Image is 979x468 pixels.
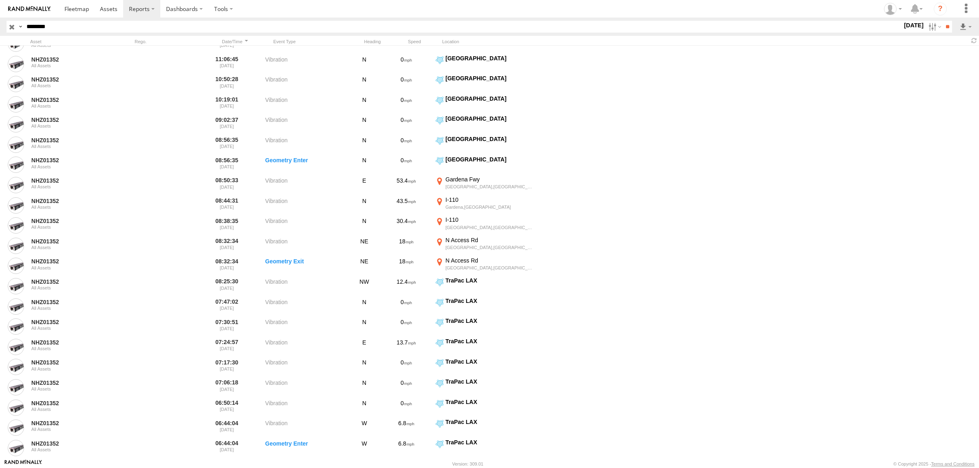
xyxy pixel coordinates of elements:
[434,418,536,437] label: Click to View Event Location
[31,379,111,386] a: NHZ01352
[445,156,535,163] div: [GEOGRAPHIC_DATA]
[934,2,947,15] i: ?
[31,104,111,108] div: All Assets
[382,378,431,397] div: 0
[959,21,972,33] label: Export results as...
[31,124,111,128] div: All Assets
[434,216,536,235] label: Click to View Event Location
[31,359,111,366] a: NHZ01352
[445,398,535,406] div: TraPac LAX
[31,225,111,230] div: All Assets
[350,95,379,114] div: N
[265,55,347,73] label: Vibration
[434,297,536,316] label: Click to View Event Location
[211,257,242,276] label: 08:32:34 [DATE]
[434,398,536,417] label: Click to View Event Location
[445,277,535,284] div: TraPac LAX
[31,205,111,210] div: All Assets
[211,439,242,457] label: 06:44:04 [DATE]
[350,55,379,73] div: N
[350,75,379,93] div: N
[265,257,347,276] label: Geometry Exit
[445,95,535,102] div: [GEOGRAPHIC_DATA]
[434,257,536,276] label: Click to View Event Location
[382,156,431,174] div: 0
[31,346,111,351] div: All Assets
[265,135,347,154] label: Vibration
[31,144,111,149] div: All Assets
[265,95,347,114] label: Vibration
[434,236,536,255] label: Click to View Event Location
[31,419,111,427] a: NHZ01352
[211,338,242,356] label: 07:24:57 [DATE]
[445,55,535,62] div: [GEOGRAPHIC_DATA]
[382,418,431,437] div: 6.8
[211,216,242,235] label: 08:38:35 [DATE]
[382,358,431,377] div: 0
[445,204,535,210] div: Gardena,[GEOGRAPHIC_DATA]
[265,115,347,134] label: Vibration
[31,96,111,104] a: NHZ01352
[211,135,242,154] label: 08:56:35 [DATE]
[445,297,535,305] div: TraPac LAX
[211,418,242,437] label: 06:44:04 [DATE]
[211,398,242,417] label: 06:50:14 [DATE]
[445,459,535,466] div: [STREET_ADDRESS][PERSON_NAME]
[445,257,535,264] div: N Access Rd
[31,318,111,326] a: NHZ01352
[211,95,242,114] label: 10:19:01 [DATE]
[445,358,535,365] div: TraPac LAX
[434,277,536,296] label: Click to View Event Location
[350,378,379,397] div: N
[31,177,111,184] a: NHZ01352
[265,338,347,356] label: Vibration
[382,439,431,457] div: 6.8
[265,358,347,377] label: Vibration
[382,55,431,73] div: 0
[31,217,111,225] a: NHZ01352
[265,196,347,215] label: Vibration
[445,317,535,325] div: TraPac LAX
[350,236,379,255] div: NE
[31,258,111,265] a: NHZ01352
[31,326,111,331] div: All Assets
[31,63,111,68] div: All Assets
[31,298,111,306] a: NHZ01352
[211,358,242,377] label: 07:17:30 [DATE]
[382,115,431,134] div: 0
[925,21,943,33] label: Search Filter Options
[445,75,535,82] div: [GEOGRAPHIC_DATA]
[31,278,111,285] a: NHZ01352
[31,76,111,83] a: NHZ01352
[31,56,111,63] a: NHZ01352
[211,378,242,397] label: 07:06:18 [DATE]
[350,358,379,377] div: N
[902,21,925,30] label: [DATE]
[211,297,242,316] label: 07:47:02 [DATE]
[382,317,431,336] div: 0
[445,265,535,271] div: [GEOGRAPHIC_DATA],[GEOGRAPHIC_DATA]
[445,184,535,190] div: [GEOGRAPHIC_DATA],[GEOGRAPHIC_DATA]
[211,277,242,296] label: 08:25:30 [DATE]
[445,439,535,446] div: TraPac LAX
[31,427,111,432] div: All Assets
[434,439,536,457] label: Click to View Event Location
[350,216,379,235] div: N
[17,21,24,33] label: Search Query
[31,265,111,270] div: All Assets
[434,196,536,215] label: Click to View Event Location
[265,75,347,93] label: Vibration
[265,317,347,336] label: Vibration
[382,277,431,296] div: 12.4
[265,297,347,316] label: Vibration
[382,135,431,154] div: 0
[211,115,242,134] label: 09:02:37 [DATE]
[4,460,42,468] a: Visit our Website
[382,236,431,255] div: 18
[382,338,431,356] div: 13.7
[382,75,431,93] div: 0
[350,418,379,437] div: W
[31,306,111,311] div: All Assets
[445,115,535,122] div: [GEOGRAPHIC_DATA]
[445,225,535,230] div: [GEOGRAPHIC_DATA],[GEOGRAPHIC_DATA]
